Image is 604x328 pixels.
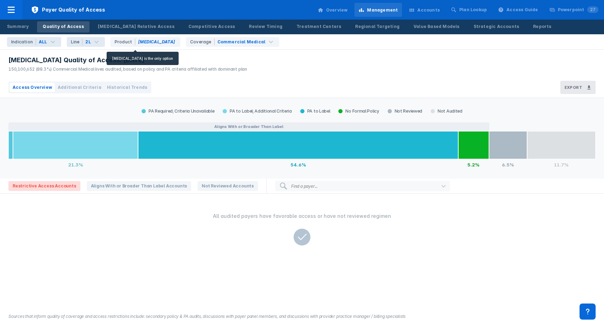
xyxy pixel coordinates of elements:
span: 27 [587,6,598,13]
a: Regional Targeting [350,21,405,33]
div: 2L [85,39,91,45]
div: Reports [533,23,551,30]
div: PA Required; Criteria Unavailable [137,108,218,114]
h3: Export [565,85,582,90]
div: Find a payer... [291,184,318,189]
div: Management [367,7,398,13]
div: Quality of Access [43,23,84,30]
a: [MEDICAL_DATA] Relative Access [92,21,180,33]
div: Powerpoint [558,7,598,13]
button: Aligns With or Broader Than Label [8,122,489,131]
img: checkmark-gray_2x.png [294,229,310,245]
div: Line [71,39,83,45]
button: Historical Trends [104,83,150,92]
span: [MEDICAL_DATA] Quality of Access: [DATE] [8,56,145,64]
div: Plan Lookup [459,7,487,13]
a: Quality of Access [37,21,89,33]
span: Restrictive Access Accounts [8,181,80,191]
div: Accounts [417,7,440,13]
div: Support and data inquiry [580,304,596,320]
div: 11.7% [527,159,596,170]
div: Overview [326,7,348,13]
div: Not Reviewed [383,108,426,114]
a: Treatment Centers [291,21,347,33]
div: Commercial Medical [217,39,266,45]
div: No Formal Policy [334,108,383,114]
div: Summary [7,23,29,30]
button: Additional Criteria [55,83,104,92]
span: Access Overview [13,84,52,91]
div: PA to Label [296,108,335,114]
a: Strategic Accounts [468,21,525,33]
a: Reports [527,21,557,33]
div: 21.3% [13,159,138,170]
div: Strategic Accounts [474,23,519,30]
a: Value Based Models [408,21,465,33]
button: Access Overview [10,83,55,92]
button: Export [560,81,596,94]
div: Regional Targeting [355,23,400,30]
div: Coverage [190,39,215,45]
div: [MEDICAL_DATA] Relative Access [98,23,174,30]
div: ALL [39,39,47,45]
div: 54.6% [138,159,458,170]
div: Review Timing [249,23,282,30]
div: PA to Label; Additional Criteria [218,108,296,114]
a: Overview [314,3,352,17]
div: 5.2% [458,159,489,170]
div: All audited payers have favorable access or have not reviewed regimen [4,212,600,220]
a: Competitive Access [183,21,241,33]
span: Additional Criteria [58,84,101,91]
div: Competitive Access [188,23,235,30]
figcaption: Sources that inform quality of coverage and access restrictions include: secondary policy & PA au... [8,313,596,320]
div: Access Guide [506,7,538,13]
span: Historical Trends [107,84,147,91]
div: Value Based Models [414,23,460,30]
a: Summary [1,21,34,33]
span: Aligns With or Broader Than Label Accounts [87,181,192,191]
div: Treatment Centers [296,23,341,30]
a: Review Timing [243,21,288,33]
div: Not Audited [426,108,467,114]
div: 6.5% [489,159,527,170]
a: Management [354,3,402,17]
span: Not Reviewed Accounts [197,181,258,191]
div: 150,100,652 (88.3%) Commercial Medical lives audited, based on policy and PA criteria affiliated ... [8,66,247,72]
a: Accounts [405,3,444,17]
div: Indication [11,39,36,45]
